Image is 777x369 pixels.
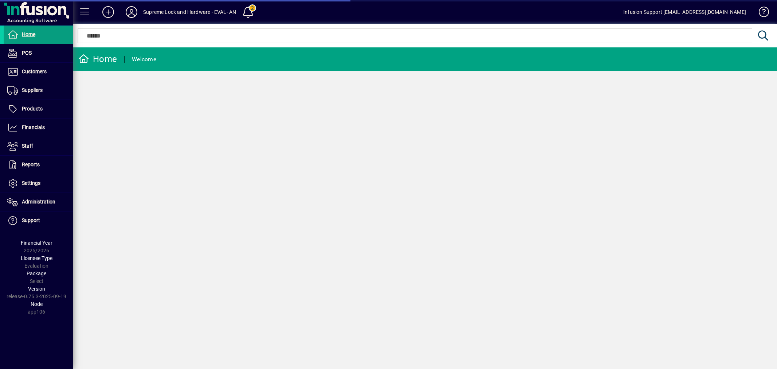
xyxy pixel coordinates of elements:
a: Suppliers [4,81,73,100]
a: Settings [4,174,73,193]
span: Package [27,271,46,276]
div: Infusion Support [EMAIL_ADDRESS][DOMAIN_NAME] [623,6,746,18]
span: Node [31,301,43,307]
a: Customers [4,63,73,81]
span: Home [22,31,35,37]
span: Customers [22,69,47,74]
span: Financial Year [21,240,52,246]
span: Settings [22,180,40,186]
span: Suppliers [22,87,43,93]
span: Support [22,217,40,223]
a: Reports [4,156,73,174]
a: Staff [4,137,73,155]
a: Products [4,100,73,118]
a: Knowledge Base [753,1,768,25]
span: Financials [22,124,45,130]
a: Financials [4,119,73,137]
span: Staff [22,143,33,149]
a: Administration [4,193,73,211]
span: Licensee Type [21,255,52,261]
a: Support [4,211,73,230]
div: Welcome [132,54,156,65]
div: Home [78,53,117,65]
button: Add [97,5,120,19]
span: Products [22,106,43,112]
div: Supreme Lock and Hardware - EVAL- AN [143,6,236,18]
span: Reports [22,162,40,167]
button: Profile [120,5,143,19]
span: Administration [22,199,55,205]
span: POS [22,50,32,56]
a: POS [4,44,73,62]
span: Version [28,286,45,292]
